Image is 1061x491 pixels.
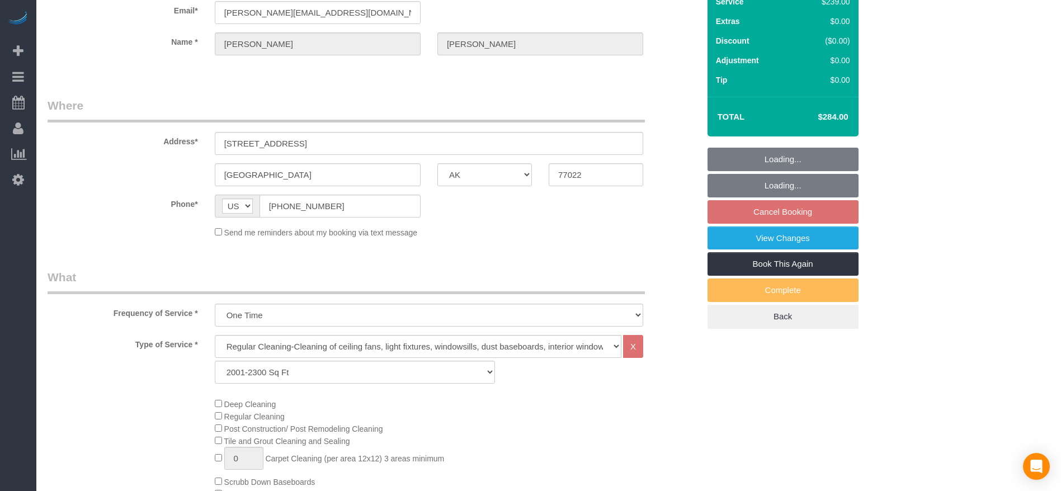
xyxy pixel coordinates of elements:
[39,195,206,210] label: Phone*
[39,32,206,48] label: Name *
[224,400,276,409] span: Deep Cleaning
[265,454,444,463] span: Carpet Cleaning (per area 12x12) 3 areas minimum
[798,16,850,27] div: $0.00
[716,16,740,27] label: Extras
[798,55,850,66] div: $0.00
[48,269,645,294] legend: What
[224,478,315,487] span: Scrubb Down Baseboards
[708,252,859,276] a: Book This Again
[224,424,383,433] span: Post Construction/ Post Remodeling Cleaning
[224,412,285,421] span: Regular Cleaning
[798,35,850,46] div: ($0.00)
[798,74,850,86] div: $0.00
[7,11,29,27] img: Automaid Logo
[549,163,643,186] input: Zip Code*
[48,97,645,122] legend: Where
[708,226,859,250] a: View Changes
[716,74,728,86] label: Tip
[716,55,759,66] label: Adjustment
[708,305,859,328] a: Back
[215,163,421,186] input: City*
[260,195,421,218] input: Phone*
[39,132,206,147] label: Address*
[784,112,848,122] h4: $284.00
[716,35,749,46] label: Discount
[718,112,745,121] strong: Total
[39,335,206,350] label: Type of Service *
[1023,453,1050,480] div: Open Intercom Messenger
[215,32,421,55] input: First Name*
[224,228,418,237] span: Send me reminders about my booking via text message
[215,1,421,24] input: Email*
[224,437,350,446] span: Tile and Grout Cleaning and Sealing
[39,304,206,319] label: Frequency of Service *
[437,32,643,55] input: Last Name*
[39,1,206,16] label: Email*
